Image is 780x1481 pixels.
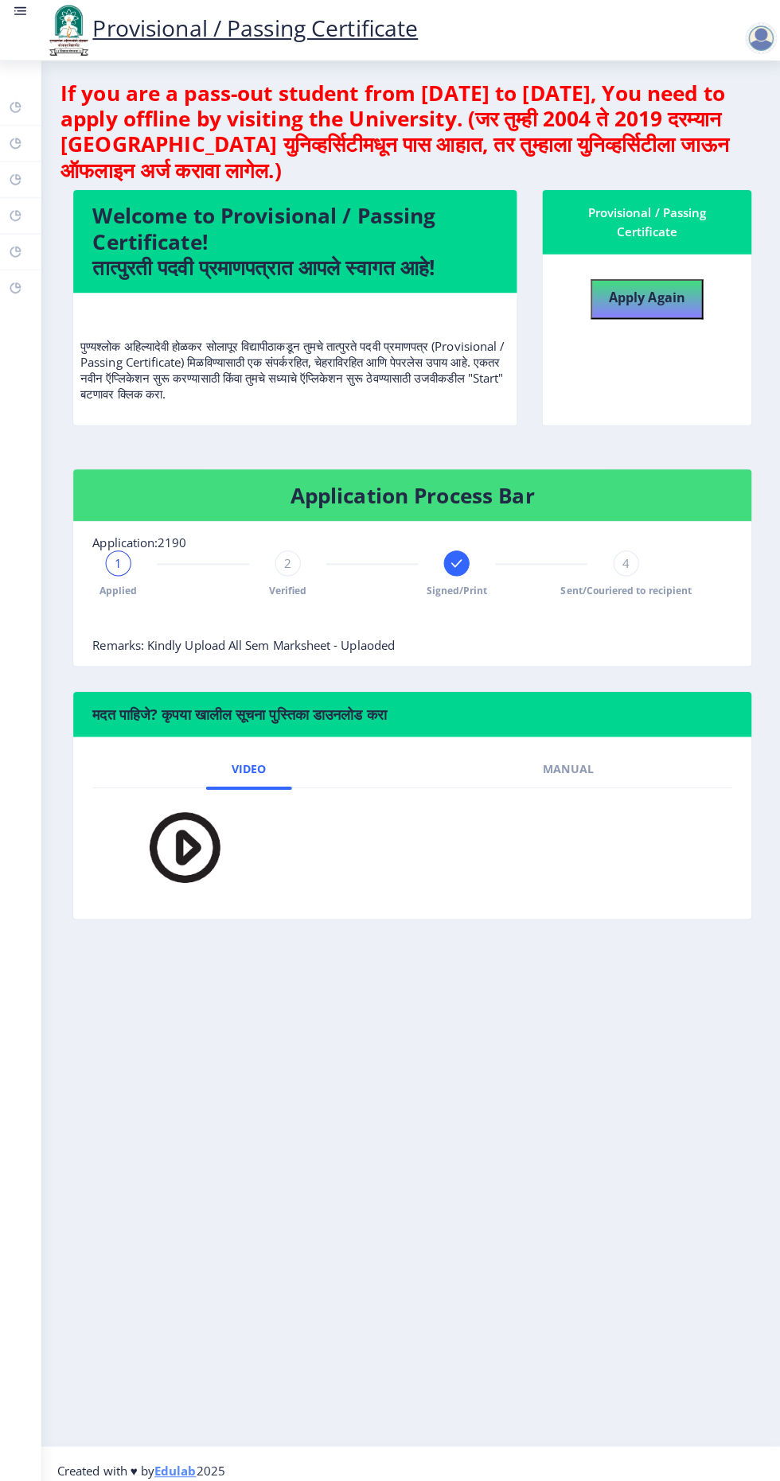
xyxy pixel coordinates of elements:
[560,578,689,592] span: Sent/Couriered to recipient
[270,578,307,592] span: Verified
[118,550,125,566] span: 1
[517,743,618,781] a: Manual
[285,550,292,566] span: 2
[48,3,96,57] img: logo
[426,578,486,592] span: Signed/Print
[560,201,729,239] div: Provisional / Passing Certificate
[589,277,700,317] button: Apply Again
[621,550,628,566] span: 4
[96,201,497,278] h4: Welcome to Provisional / Passing Certificate! तात्पुरती पदवी प्रमाणपत्रात आपले स्वागत आहे!
[60,1449,227,1465] span: Created with ♥ by 2025
[96,478,729,503] h4: Application Process Bar
[96,530,189,546] span: Application:2190
[96,698,729,717] h6: मदत पाहिजे? कृपया खालील सूचना पुस्तिका डाउनलोड करा
[84,303,509,398] p: पुण्यश्लोक अहिल्यादेवी होळकर सोलापूर विद्यापीठाकडून तुमचे तात्पुरते पदवी प्रमाणपत्र (Provisional ...
[64,80,761,181] h4: If you are a pass-out student from [DATE] to [DATE], You need to apply offline by visiting the Un...
[233,756,267,768] span: Video
[208,743,293,781] a: Video
[96,632,395,647] span: Remarks: Kindly Upload All Sem Marksheet - Uplaoded
[606,286,682,304] b: Apply Again
[542,756,592,768] span: Manual
[103,578,140,592] span: Applied
[157,1449,198,1465] a: Edulab
[121,794,232,885] img: PLAY.png
[48,13,418,43] a: Provisional / Passing Certificate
